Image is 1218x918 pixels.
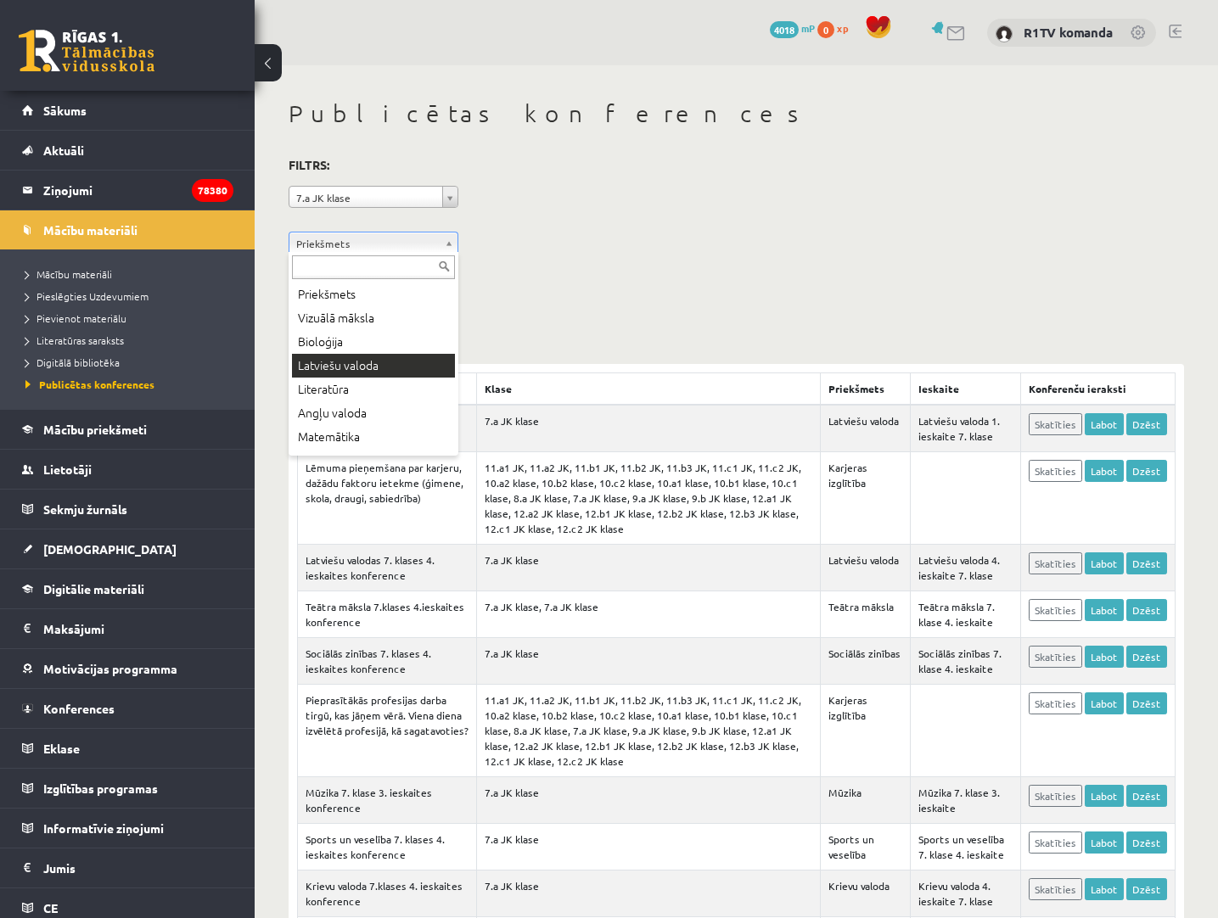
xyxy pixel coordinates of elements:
div: Matemātika [292,425,455,449]
div: Latviešu valoda [292,354,455,378]
div: Literatūra [292,378,455,401]
div: Priekšmets [292,283,455,306]
div: Vizuālā māksla [292,306,455,330]
div: Bioloģija [292,330,455,354]
div: Latvijas un pasaules vēsture [292,449,455,473]
div: Angļu valoda [292,401,455,425]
